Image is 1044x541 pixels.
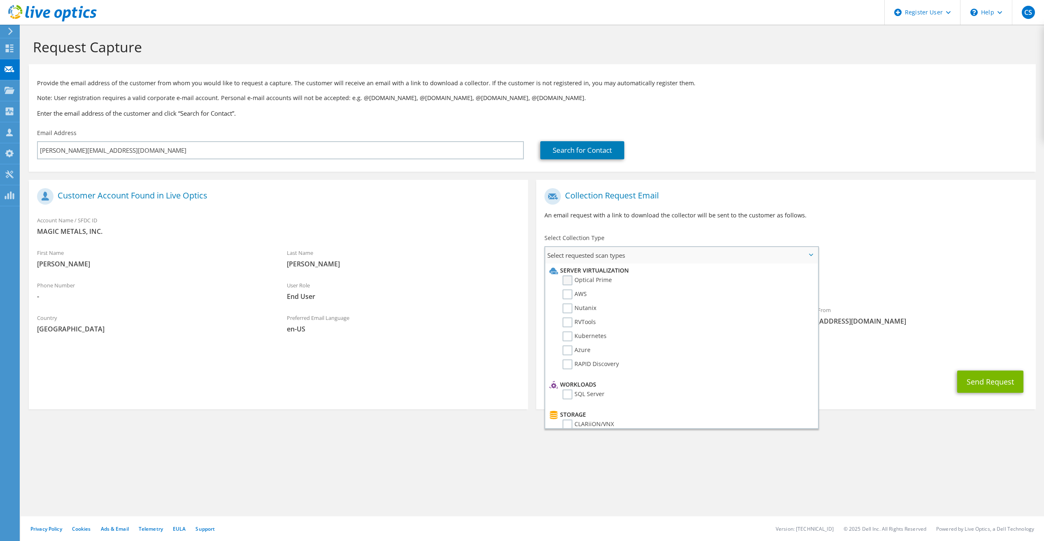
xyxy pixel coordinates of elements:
[563,345,591,355] label: Azure
[563,317,596,327] label: RVTools
[957,371,1023,393] button: Send Request
[563,275,612,285] label: Optical Prime
[29,309,279,338] div: Country
[173,525,186,532] a: EULA
[29,244,279,273] div: First Name
[544,234,605,242] label: Select Collection Type
[37,188,516,205] h1: Customer Account Found in Live Optics
[794,317,1028,326] span: [EMAIL_ADDRESS][DOMAIN_NAME]
[563,359,619,369] label: RAPID Discovery
[786,301,1036,330] div: Sender & From
[563,303,596,313] label: Nutanix
[195,525,215,532] a: Support
[37,79,1028,88] p: Provide the email address of the customer from whom you would like to request a capture. The cust...
[279,277,528,305] div: User Role
[37,109,1028,118] h3: Enter the email address of the customer and click “Search for Contact”.
[287,324,520,333] span: en-US
[547,380,813,389] li: Workloads
[536,334,1035,362] div: CC & Reply To
[563,420,614,429] label: CLARiiON/VNX
[72,525,91,532] a: Cookies
[287,259,520,268] span: [PERSON_NAME]
[776,525,834,532] li: Version: [TECHNICAL_ID]
[844,525,926,532] li: © 2025 Dell Inc. All Rights Reserved
[33,38,1028,56] h1: Request Capture
[547,410,813,420] li: Storage
[536,267,1035,297] div: Requested Collections
[936,525,1034,532] li: Powered by Live Optics, a Dell Technology
[37,93,1028,103] p: Note: User registration requires a valid corporate e-mail account. Personal e-mail accounts will ...
[29,277,279,305] div: Phone Number
[544,211,1027,220] p: An email request with a link to download the collector will be sent to the customer as follows.
[544,188,1023,205] h1: Collection Request Email
[29,212,528,240] div: Account Name / SFDC ID
[279,244,528,273] div: Last Name
[139,525,163,532] a: Telemetry
[540,141,624,159] a: Search for Contact
[545,247,817,264] span: Select requested scan types
[37,324,270,333] span: [GEOGRAPHIC_DATA]
[547,266,813,275] li: Server Virtualization
[536,301,786,330] div: To
[279,309,528,338] div: Preferred Email Language
[970,9,978,16] svg: \n
[37,227,520,236] span: MAGIC METALS, INC.
[1022,6,1035,19] span: CS
[37,292,270,301] span: -
[563,331,607,341] label: Kubernetes
[563,289,587,299] label: AWS
[101,525,129,532] a: Ads & Email
[37,259,270,268] span: [PERSON_NAME]
[37,129,77,137] label: Email Address
[563,389,605,399] label: SQL Server
[287,292,520,301] span: End User
[30,525,62,532] a: Privacy Policy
